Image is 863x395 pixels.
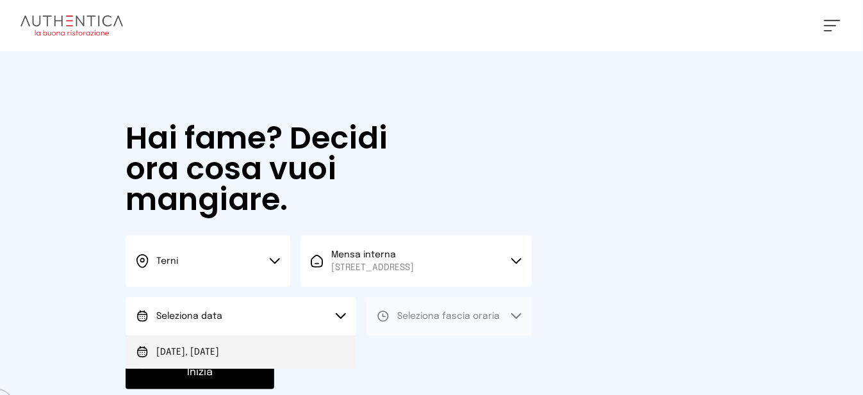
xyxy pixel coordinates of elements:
span: Seleziona data [156,312,222,321]
button: Seleziona fascia oraria [366,297,531,335]
span: [DATE], [DATE] [156,346,219,359]
button: Inizia [126,356,274,389]
span: Seleziona fascia oraria [397,312,500,321]
button: Seleziona data [126,297,356,335]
